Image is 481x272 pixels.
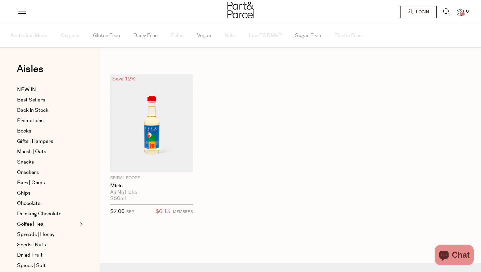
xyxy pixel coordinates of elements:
a: 0 [457,9,464,16]
img: Part&Parcel [227,2,254,18]
span: $6.15 [156,207,170,216]
a: Dried Fruit [17,251,78,259]
p: Spiral Foods [110,175,193,181]
a: Muesli | Oats [17,148,78,156]
span: Dried Fruit [17,251,43,259]
span: Plastic Free [334,24,362,47]
span: Paleo [171,24,184,47]
span: NEW IN [17,86,36,94]
button: Expand/Collapse Coffee | Tea [78,220,83,228]
a: Snacks [17,158,78,166]
span: Best Sellers [17,96,45,104]
span: Back In Stock [17,106,48,114]
a: Seeds | Nuts [17,241,78,249]
a: Coffee | Tea [17,220,78,228]
span: Aisles [17,62,43,76]
span: Chocolate [17,200,40,208]
span: Vegan [197,24,211,47]
a: Back In Stock [17,106,78,114]
span: $7.00 [110,208,125,215]
span: Crackers [17,169,39,177]
span: Snacks [17,158,34,166]
inbox-online-store-chat: Shopify online store chat [433,245,476,267]
span: Seeds | Nuts [17,241,46,249]
a: Promotions [17,117,78,125]
span: Gifts | Hampers [17,138,53,146]
a: Login [400,6,437,18]
span: Muesli | Oats [17,148,46,156]
span: Books [17,127,31,135]
span: Coffee | Tea [17,220,43,228]
small: RRP [126,209,134,214]
a: Drinking Chocolate [17,210,78,218]
span: Gluten Free [93,24,120,47]
span: Spreads | Honey [17,231,54,239]
span: Login [414,9,429,15]
div: Save 12% [110,74,138,83]
small: MEMBERS [173,209,193,214]
a: Gifts | Hampers [17,138,78,146]
span: Promotions [17,117,43,125]
span: Bars | Chips [17,179,45,187]
span: Drinking Chocolate [17,210,61,218]
a: Spices | Salt [17,262,78,270]
a: Chips [17,189,78,197]
a: Mirin [110,183,193,189]
a: Books [17,127,78,135]
span: Australian Made [10,24,47,47]
a: Aisles [17,64,43,81]
span: Keto [224,24,235,47]
span: 250ml [110,196,126,202]
a: Bars | Chips [17,179,78,187]
a: Chocolate [17,200,78,208]
div: Aji No Haha [110,190,193,196]
a: Crackers [17,169,78,177]
span: Spices | Salt [17,262,46,270]
img: Mirin [110,74,193,172]
a: NEW IN [17,86,78,94]
a: Spreads | Honey [17,231,78,239]
span: Dairy Free [133,24,158,47]
span: Chips [17,189,30,197]
span: Low FODMAP [249,24,282,47]
span: Sugar Free [295,24,321,47]
span: 0 [464,9,470,15]
a: Best Sellers [17,96,78,104]
span: Organic [61,24,79,47]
